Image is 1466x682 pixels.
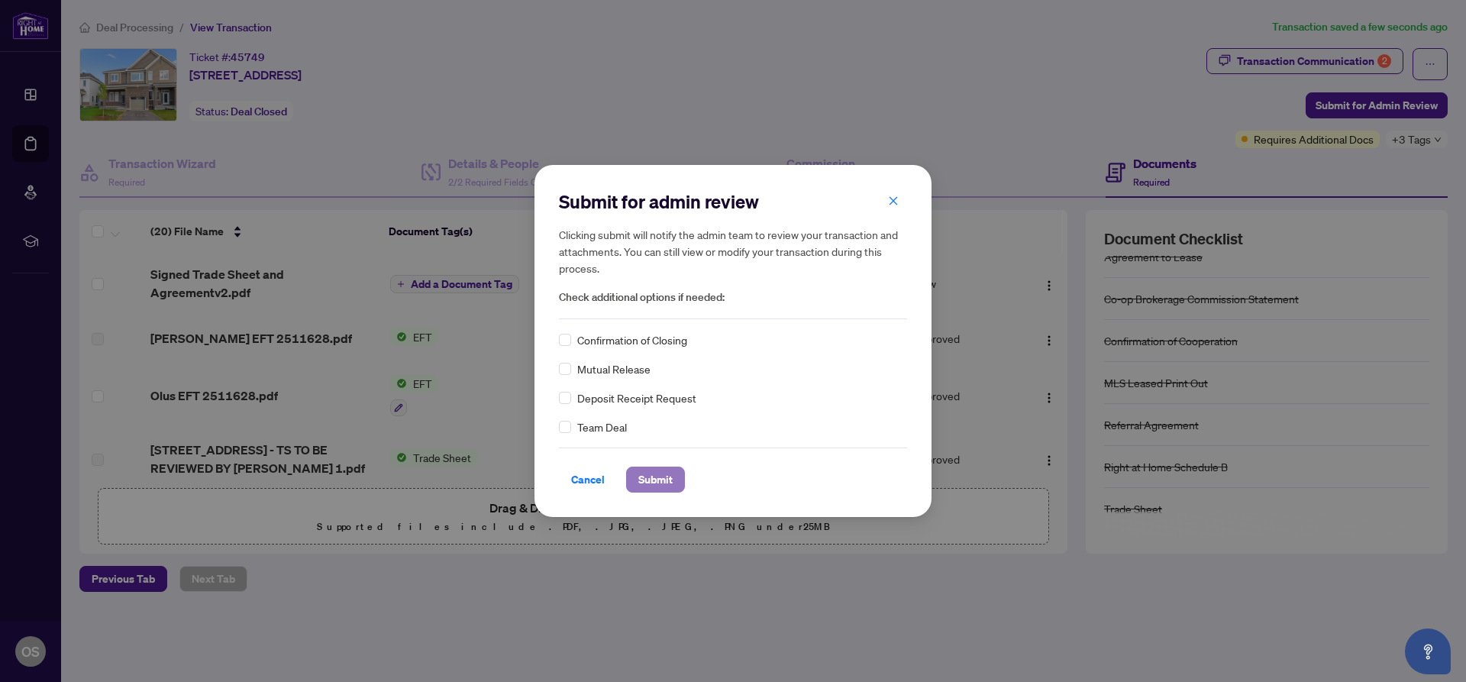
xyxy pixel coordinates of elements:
[577,360,651,377] span: Mutual Release
[577,331,687,348] span: Confirmation of Closing
[559,289,907,306] span: Check additional options if needed:
[638,467,673,492] span: Submit
[888,196,899,206] span: close
[559,226,907,276] h5: Clicking submit will notify the admin team to review your transaction and attachments. You can st...
[577,389,696,406] span: Deposit Receipt Request
[577,419,627,435] span: Team Deal
[626,467,685,493] button: Submit
[1405,629,1451,674] button: Open asap
[559,189,907,214] h2: Submit for admin review
[559,467,617,493] button: Cancel
[571,467,605,492] span: Cancel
